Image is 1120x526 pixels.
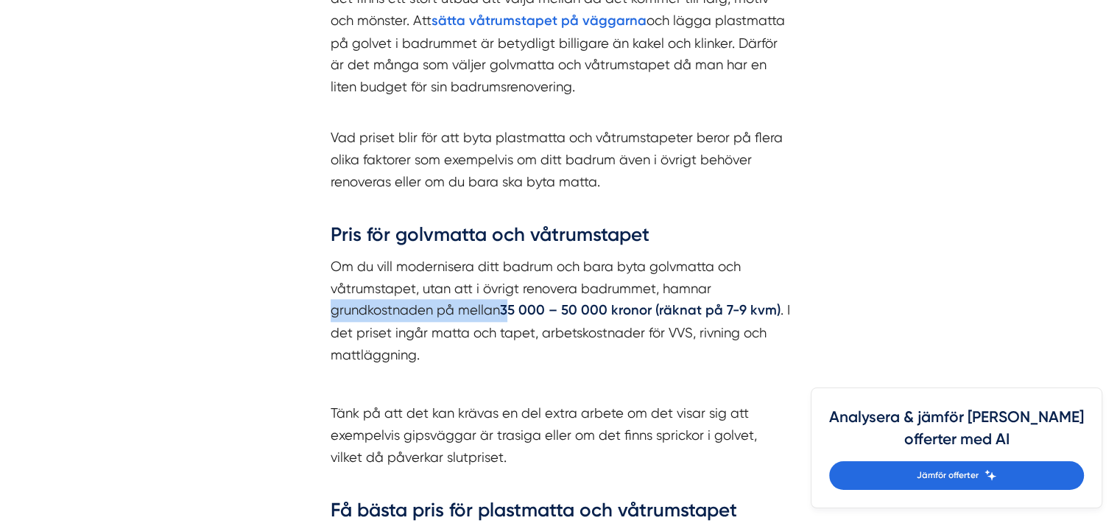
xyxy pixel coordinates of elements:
strong: 35 000 – 50 000 kronor (räknat på 7-9 kvm) [500,302,781,318]
span: Jämför offerter [917,469,979,483]
h4: Analysera & jämför [PERSON_NAME] offerter med AI [829,406,1084,461]
a: Jämför offerter [829,461,1084,490]
h3: Pris för golvmatta och våtrumstapet [331,222,790,256]
p: Om du vill modernisera ditt badrum och bara byta golvmatta och våtrumstapet, utan att i övrigt re... [331,256,790,365]
p: Vad priset blir för att byta plastmatta och våtrumstapeter beror på flera olika faktorer som exem... [331,127,790,214]
a: sätta våtrumstapet på väggarna [432,13,647,28]
p: Tänk på att det kan krävas en del extra arbete om det visar sig att exempelvis gipsväggar är tras... [331,402,790,490]
strong: sätta våtrumstapet på väggarna [432,13,647,29]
